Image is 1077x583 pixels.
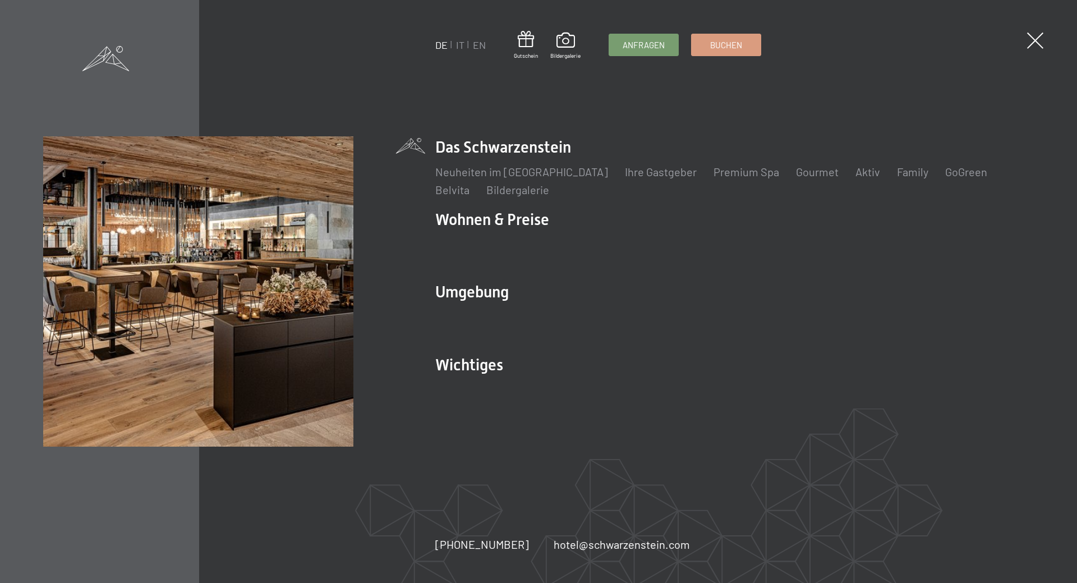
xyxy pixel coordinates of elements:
a: Anfragen [609,34,678,56]
a: Bildergalerie [486,183,549,196]
span: Buchen [710,39,742,51]
a: Neuheiten im [GEOGRAPHIC_DATA] [435,165,608,178]
a: IT [456,39,464,51]
a: Bildergalerie [550,33,581,59]
a: Family [897,165,928,178]
a: hotel@schwarzenstein.com [554,536,690,552]
a: GoGreen [945,165,987,178]
span: Anfragen [623,39,665,51]
a: EN [473,39,486,51]
a: Premium Spa [714,165,779,178]
a: Belvita [435,183,470,196]
span: Gutschein [514,52,538,59]
span: [PHONE_NUMBER] [435,538,529,551]
a: Ihre Gastgeber [625,165,697,178]
a: [PHONE_NUMBER] [435,536,529,552]
img: Wellnesshotel Südtirol SCHWARZENSTEIN - Wellnessurlaub in den Alpen, Wandern und Wellness [43,136,353,447]
a: Aktiv [855,165,880,178]
a: DE [435,39,448,51]
span: Bildergalerie [550,52,581,59]
a: Gourmet [796,165,839,178]
a: Buchen [692,34,761,56]
a: Gutschein [514,31,538,59]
